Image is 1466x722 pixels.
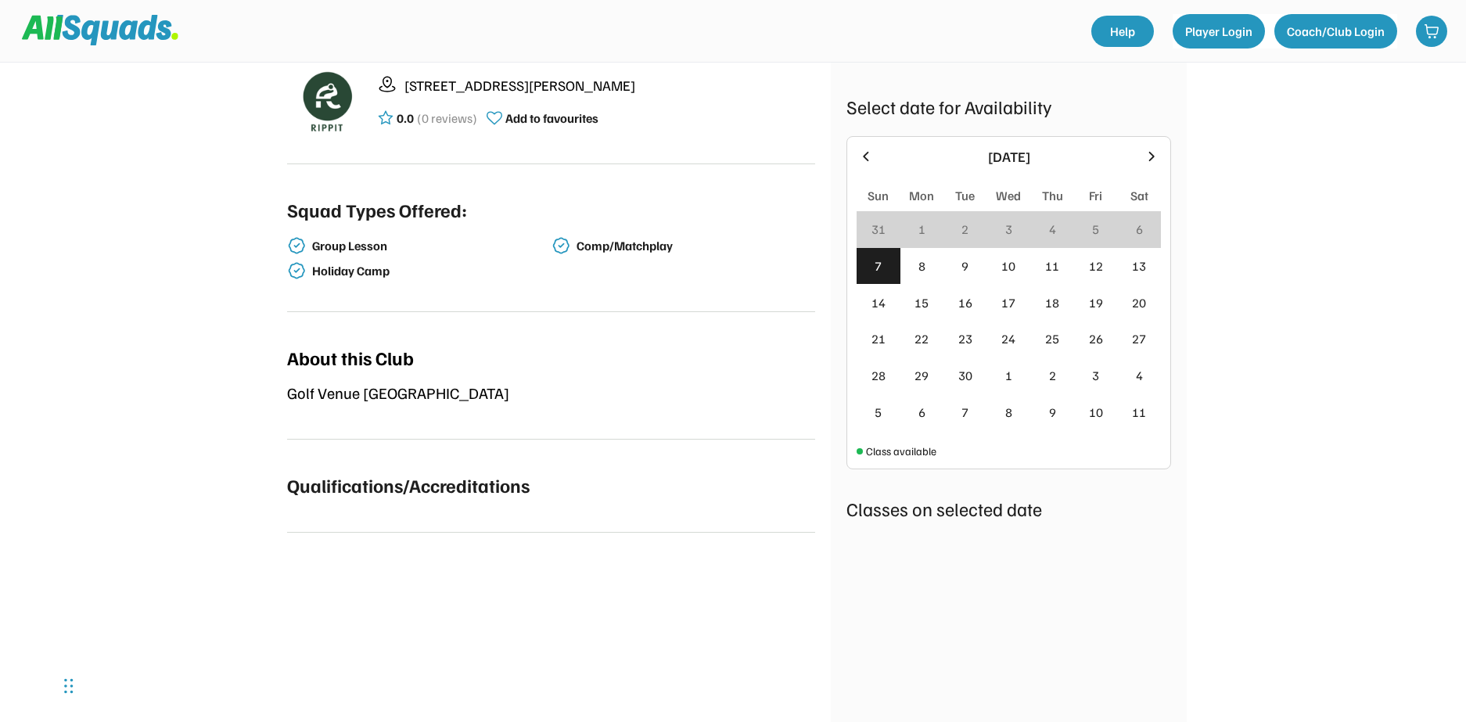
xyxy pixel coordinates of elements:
div: Wed [996,186,1021,205]
div: (0 reviews) [417,109,477,128]
div: 7 [875,257,882,275]
div: Sat [1130,186,1148,205]
div: Fri [1089,186,1102,205]
div: [STREET_ADDRESS][PERSON_NAME] [404,75,815,96]
div: 13 [1132,257,1146,275]
div: 30 [958,366,972,385]
div: 8 [918,257,925,275]
div: 9 [1049,403,1056,422]
div: 11 [1132,403,1146,422]
div: 3 [1092,366,1099,385]
div: Comp/Matchplay [577,239,813,253]
div: 4 [1136,366,1143,385]
div: 0.0 [397,109,414,128]
div: 1 [918,220,925,239]
div: Classes on selected date [846,494,1171,523]
div: 6 [1136,220,1143,239]
div: Squad Types Offered: [287,196,467,224]
div: 25 [1045,329,1059,348]
div: 5 [1092,220,1099,239]
div: 20 [1132,293,1146,312]
div: Select date for Availability [846,92,1171,120]
div: 18 [1045,293,1059,312]
div: Mon [909,186,934,205]
div: 21 [871,329,886,348]
img: check-verified-01.svg [287,236,306,255]
div: 11 [1045,257,1059,275]
div: 5 [875,403,882,422]
div: Group Lesson [312,239,548,253]
div: About this Club [287,343,414,372]
div: 22 [914,329,929,348]
div: 24 [1001,329,1015,348]
div: 14 [871,293,886,312]
img: shopping-cart-01%20%281%29.svg [1424,23,1439,39]
div: 29 [914,366,929,385]
div: 16 [958,293,972,312]
div: Sun [868,186,889,205]
div: 26 [1089,329,1103,348]
div: 10 [1001,257,1015,275]
div: 6 [918,403,925,422]
div: Qualifications/Accreditations [287,471,530,499]
div: 31 [871,220,886,239]
div: 2 [961,220,968,239]
div: 2 [1049,366,1056,385]
button: Player Login [1173,14,1265,48]
div: 28 [871,366,886,385]
div: Class available [866,443,936,459]
img: check-verified-01.svg [287,261,306,280]
div: 19 [1089,293,1103,312]
div: 8 [1005,403,1012,422]
div: Holiday Camp [312,264,548,278]
div: 9 [961,257,968,275]
img: check-verified-01.svg [552,236,570,255]
div: 7 [961,403,968,422]
button: Coach/Club Login [1274,14,1397,48]
div: 15 [914,293,929,312]
img: Rippitlogov2_green.png [287,62,365,140]
div: Tue [955,186,975,205]
div: 1 [1005,366,1012,385]
a: Help [1091,16,1154,47]
div: 12 [1089,257,1103,275]
div: 10 [1089,403,1103,422]
div: 4 [1049,220,1056,239]
div: 17 [1001,293,1015,312]
div: [DATE] [883,146,1134,167]
div: 27 [1132,329,1146,348]
div: Thu [1042,186,1063,205]
div: Golf Venue [GEOGRAPHIC_DATA] [287,381,815,404]
div: Add to favourites [505,109,598,128]
img: Squad%20Logo.svg [22,15,178,45]
div: 23 [958,329,972,348]
div: 3 [1005,220,1012,239]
